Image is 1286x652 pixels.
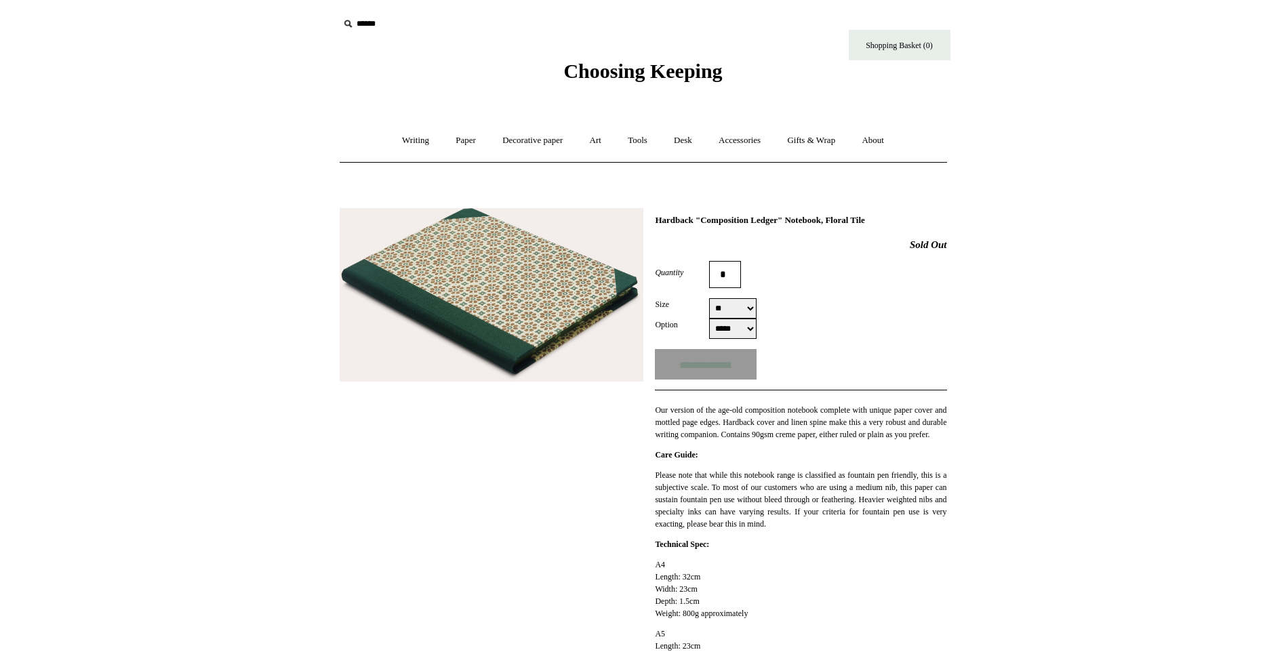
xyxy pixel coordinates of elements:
img: Hardback "Composition Ledger" Notebook, Floral Tile [340,208,643,382]
span: Choosing Keeping [563,60,722,82]
label: Quantity [655,266,709,279]
strong: Care Guide: [655,450,698,460]
a: Tools [616,123,660,159]
a: Gifts & Wrap [775,123,847,159]
a: Desk [662,123,704,159]
a: Paper [443,123,488,159]
a: Art [578,123,614,159]
a: About [849,123,896,159]
a: Decorative paper [490,123,575,159]
label: Option [655,319,709,331]
a: Writing [390,123,441,159]
p: Our version of the age-old composition notebook complete with unique paper cover and mottled page... [655,404,946,441]
p: A4 Length: 32cm Width: 23cm Depth: 1.5cm Weight: 800g approximately [655,558,946,619]
strong: Technical Spec: [655,539,709,549]
p: Please note that while this notebook range is classified as fountain pen friendly, this is a subj... [655,469,946,530]
label: Size [655,298,709,310]
a: Shopping Basket (0) [849,30,950,60]
h2: Sold Out [655,239,946,251]
h1: Hardback "Composition Ledger" Notebook, Floral Tile [655,215,946,226]
a: Choosing Keeping [563,70,722,80]
a: Accessories [706,123,773,159]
